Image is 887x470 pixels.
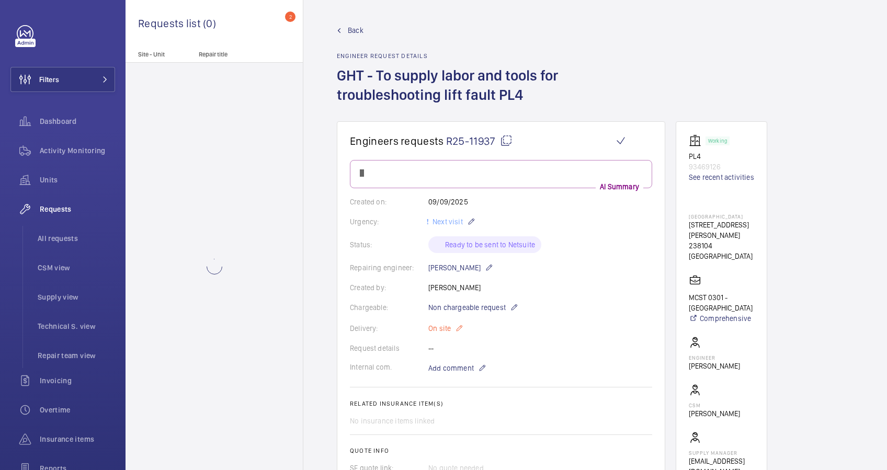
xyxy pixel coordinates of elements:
span: Units [40,175,115,185]
button: Filters [10,67,115,92]
p: MCST 0301 - [GEOGRAPHIC_DATA] [689,292,754,313]
h2: Related insurance item(s) [350,400,652,407]
span: Add comment [428,363,474,373]
span: CSM view [38,262,115,273]
span: Overtime [40,405,115,415]
span: Activity Monitoring [40,145,115,156]
p: CSM [689,402,740,408]
h2: Engineer request details [337,52,665,60]
h1: GHT - To supply labor and tools for troubleshooting lift fault PL4 [337,66,665,121]
span: Invoicing [40,375,115,386]
a: Comprehensive [689,313,754,324]
span: Repair team view [38,350,115,361]
a: See recent activities [689,172,754,182]
span: Requests list [138,17,203,30]
span: Requests [40,204,115,214]
span: Dashboard [40,116,115,127]
span: Next visit [430,217,463,226]
img: elevator.svg [689,134,706,147]
span: Engineers requests [350,134,444,147]
span: Back [348,25,363,36]
p: On site [428,322,463,335]
p: Site - Unit [126,51,195,58]
p: [PERSON_NAME] [689,361,740,371]
p: [GEOGRAPHIC_DATA] [689,213,754,220]
p: [STREET_ADDRESS][PERSON_NAME] [689,220,754,240]
h2: Quote info [350,447,652,454]
p: Supply manager [689,450,754,456]
p: [PERSON_NAME] [428,261,493,274]
p: Engineer [689,354,740,361]
span: Supply view [38,292,115,302]
p: PL4 [689,151,754,162]
p: AI Summary [596,181,643,192]
p: 93469126 [689,162,754,172]
p: Working [708,139,727,143]
span: All requests [38,233,115,244]
p: [PERSON_NAME] [689,408,740,419]
p: 238104 [GEOGRAPHIC_DATA] [689,240,754,261]
p: Repair title [199,51,268,58]
span: Technical S. view [38,321,115,331]
span: R25-11937 [446,134,513,147]
span: Insurance items [40,434,115,444]
span: Filters [39,74,59,85]
span: Non chargeable request [428,302,506,313]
